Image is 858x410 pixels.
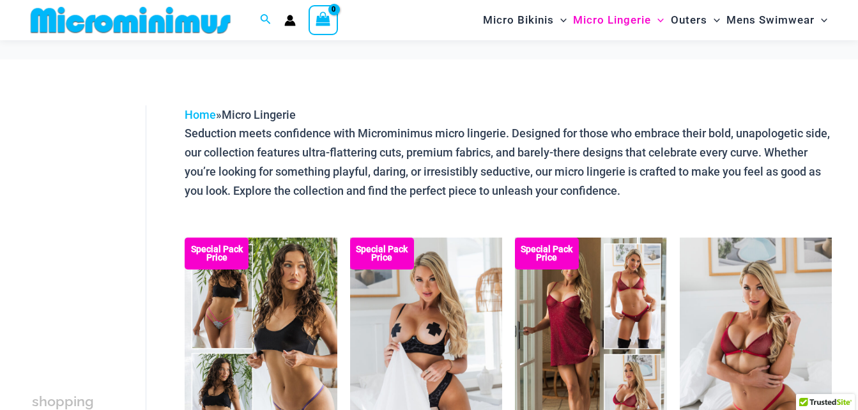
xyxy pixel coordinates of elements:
[26,6,236,34] img: MM SHOP LOGO FLAT
[515,245,579,262] b: Special Pack Price
[554,4,567,36] span: Menu Toggle
[222,108,296,121] span: Micro Lingerie
[671,4,707,36] span: Outers
[483,4,554,36] span: Micro Bikinis
[668,4,723,36] a: OutersMenu ToggleMenu Toggle
[284,15,296,26] a: Account icon link
[32,393,94,409] span: shopping
[707,4,720,36] span: Menu Toggle
[185,245,249,262] b: Special Pack Price
[309,5,338,34] a: View Shopping Cart, empty
[32,95,147,351] iframe: TrustedSite Certified
[185,108,296,121] span: »
[260,12,272,28] a: Search icon link
[726,4,815,36] span: Mens Swimwear
[185,124,832,200] p: Seduction meets confidence with Microminimus micro lingerie. Designed for those who embrace their...
[185,108,216,121] a: Home
[573,4,651,36] span: Micro Lingerie
[723,4,831,36] a: Mens SwimwearMenu ToggleMenu Toggle
[570,4,667,36] a: Micro LingerieMenu ToggleMenu Toggle
[480,4,570,36] a: Micro BikinisMenu ToggleMenu Toggle
[350,245,414,262] b: Special Pack Price
[815,4,827,36] span: Menu Toggle
[651,4,664,36] span: Menu Toggle
[478,2,832,38] nav: Site Navigation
